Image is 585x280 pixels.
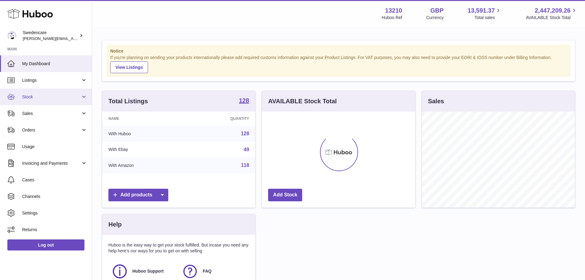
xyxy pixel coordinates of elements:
span: Listings [22,77,81,83]
span: Settings [22,210,87,216]
a: 118 [241,163,249,168]
td: With Amazon [102,157,186,173]
span: AVAILABLE Stock Total [526,15,578,21]
h3: Total Listings [108,97,148,105]
div: Swedencare [23,30,78,41]
th: Quantity [186,112,255,126]
a: Huboo Support [111,263,176,280]
a: Log out [7,239,84,250]
td: With Ebay [102,142,186,158]
span: 13,591.37 [467,6,495,15]
span: 2,447,209.26 [535,6,571,15]
span: Huboo Support [132,268,164,274]
span: FAQ [203,268,212,274]
h3: AVAILABLE Stock Total [268,97,337,105]
h3: Help [108,220,122,229]
span: Returns [22,227,87,233]
a: View Listings [110,61,148,73]
a: Add Stock [268,189,302,201]
span: My Dashboard [22,61,87,67]
div: Currency [426,15,444,21]
span: Stock [22,94,81,100]
span: Total sales [474,15,502,21]
span: Usage [22,144,87,150]
div: Huboo Ref [382,15,402,21]
span: Invoicing and Payments [22,160,81,166]
span: Cases [22,177,87,183]
strong: GBP [430,6,443,15]
strong: 13210 [385,6,402,15]
a: FAQ [182,263,246,280]
strong: 128 [239,97,249,104]
a: 128 [239,97,249,105]
a: 2,447,209.26 AVAILABLE Stock Total [526,6,578,21]
span: Sales [22,111,81,116]
span: [PERSON_NAME][EMAIL_ADDRESS][DOMAIN_NAME] [23,36,123,41]
img: rebecca.fall@swedencare.co.uk [7,31,17,40]
a: Add products [108,189,168,201]
div: If you're planning on sending your products internationally please add required customs informati... [110,55,567,73]
h3: Sales [428,97,444,105]
p: Huboo is the easy way to get your stock fulfilled. But incase you need any help here's our ways f... [108,242,249,254]
a: 128 [241,131,249,136]
strong: Notice [110,48,567,54]
th: Name [102,112,186,126]
a: 13,591.37 Total sales [467,6,502,21]
span: Orders [22,127,81,133]
span: Channels [22,194,87,199]
td: With Huboo [102,126,186,142]
a: 49 [244,147,249,152]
